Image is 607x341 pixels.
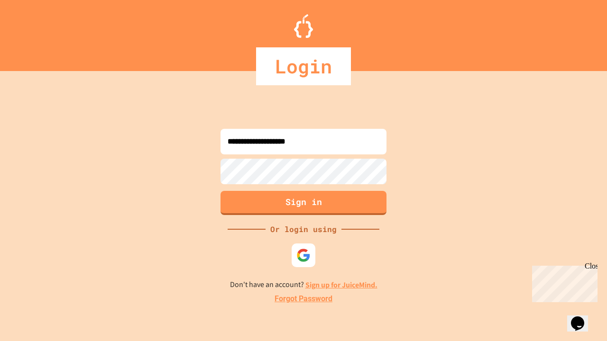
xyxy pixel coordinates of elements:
p: Don't have an account? [230,279,377,291]
iframe: chat widget [528,262,598,302]
img: Logo.svg [294,14,313,38]
button: Sign in [221,191,386,215]
a: Sign up for JuiceMind. [305,280,377,290]
div: Chat with us now!Close [4,4,65,60]
iframe: chat widget [567,303,598,332]
a: Forgot Password [275,293,332,305]
img: google-icon.svg [296,248,311,262]
div: Or login using [266,224,341,235]
div: Login [256,47,351,85]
